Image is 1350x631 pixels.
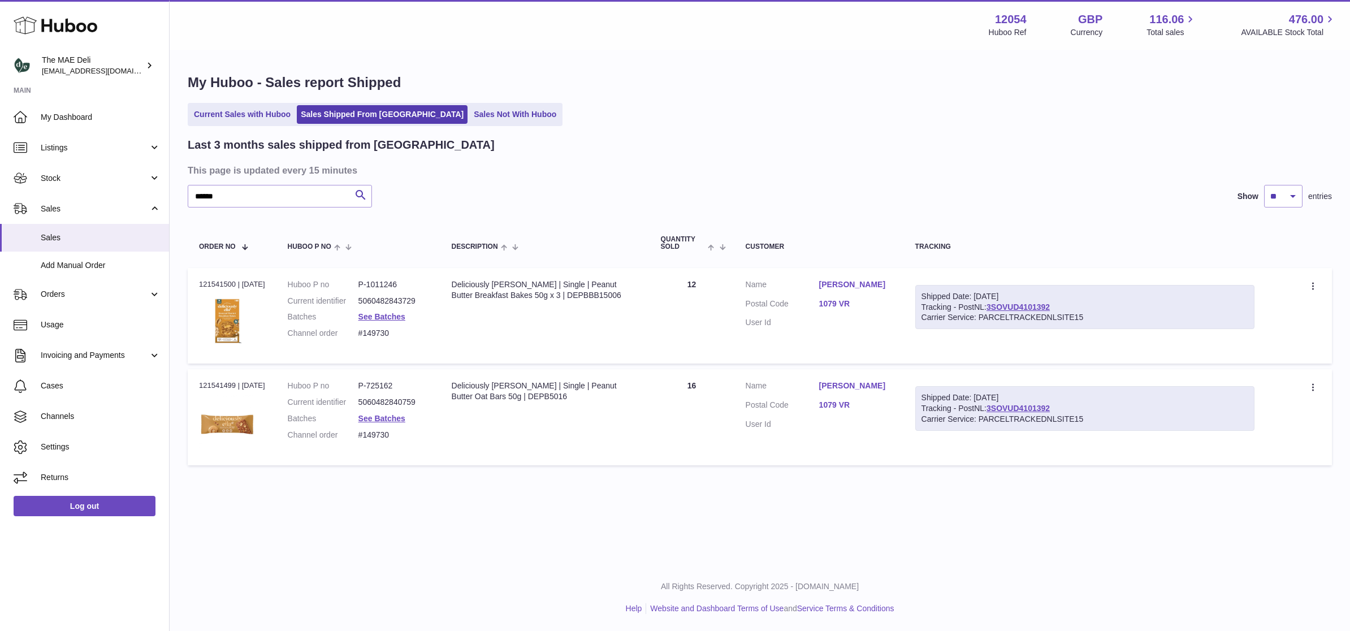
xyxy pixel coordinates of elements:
span: Sales [41,232,161,243]
dt: Channel order [288,328,358,339]
div: Currency [1071,27,1103,38]
h2: Last 3 months sales shipped from [GEOGRAPHIC_DATA] [188,137,495,153]
dd: #149730 [358,328,429,339]
dd: #149730 [358,430,429,440]
span: Orders [41,289,149,300]
dt: Huboo P no [288,381,358,391]
span: Cases [41,381,161,391]
a: Sales Not With Huboo [470,105,560,124]
dt: Postal Code [746,400,819,413]
p: All Rights Reserved. Copyright 2025 - [DOMAIN_NAME] [179,581,1341,592]
a: 3SOVUD4101392 [986,404,1050,413]
dt: Channel order [288,430,358,440]
dd: 5060482843729 [358,296,429,306]
dd: P-1011246 [358,279,429,290]
div: 121541500 | [DATE] [199,279,265,289]
span: 116.06 [1149,12,1184,27]
label: Show [1237,191,1258,202]
div: The MAE Deli [42,55,144,76]
li: and [646,603,894,614]
span: 476.00 [1289,12,1323,27]
td: 12 [650,268,734,364]
a: 1079 VR [819,400,893,410]
a: See Batches [358,414,405,423]
span: Sales [41,204,149,214]
strong: GBP [1078,12,1102,27]
div: Customer [746,243,893,250]
dt: Current identifier [288,397,358,408]
div: Tracking [915,243,1254,250]
td: 16 [650,369,734,465]
div: Tracking - PostNL: [915,285,1254,330]
div: Huboo Ref [989,27,1027,38]
div: 121541499 | [DATE] [199,381,265,391]
a: See Batches [358,312,405,321]
div: Tracking - PostNL: [915,386,1254,431]
a: Website and Dashboard Terms of Use [650,604,784,613]
a: Help [626,604,642,613]
dt: Postal Code [746,299,819,312]
span: Settings [41,442,161,452]
img: 120541677593560.jpg [199,395,256,451]
div: Carrier Service: PARCELTRACKEDNLSITE15 [921,312,1248,323]
dt: User Id [746,419,819,430]
span: Returns [41,472,161,483]
dt: Huboo P no [288,279,358,290]
dt: Name [746,279,819,293]
strong: 12054 [995,12,1027,27]
span: Huboo P no [288,243,331,250]
img: 120541727083716.png [199,293,256,349]
a: Service Terms & Conditions [797,604,894,613]
a: [PERSON_NAME] [819,381,893,391]
span: Order No [199,243,236,250]
dt: Batches [288,413,358,424]
span: Stock [41,173,149,184]
a: 3SOVUD4101392 [986,302,1050,312]
h3: This page is updated every 15 minutes [188,164,1329,176]
span: My Dashboard [41,112,161,123]
div: Deliciously [PERSON_NAME] | Single | Peanut Butter Oat Bars 50g | DEPB5016 [452,381,638,402]
dt: Current identifier [288,296,358,306]
a: 116.06 Total sales [1146,12,1197,38]
span: Quantity Sold [661,236,706,250]
a: 1079 VR [819,299,893,309]
span: Usage [41,319,161,330]
span: Listings [41,142,149,153]
dt: Batches [288,312,358,322]
div: Deliciously [PERSON_NAME] | Single | Peanut Butter Breakfast Bakes 50g x 3 | DEPBBB15006 [452,279,638,301]
span: [EMAIL_ADDRESS][DOMAIN_NAME] [42,66,166,75]
div: Carrier Service: PARCELTRACKEDNLSITE15 [921,414,1248,425]
a: [PERSON_NAME] [819,279,893,290]
span: Invoicing and Payments [41,350,149,361]
span: Add Manual Order [41,260,161,271]
a: Current Sales with Huboo [190,105,295,124]
span: AVAILABLE Stock Total [1241,27,1336,38]
span: Total sales [1146,27,1197,38]
span: Description [452,243,498,250]
a: Sales Shipped From [GEOGRAPHIC_DATA] [297,105,468,124]
dd: 5060482840759 [358,397,429,408]
span: Channels [41,411,161,422]
a: Log out [14,496,155,516]
dt: User Id [746,317,819,328]
div: Shipped Date: [DATE] [921,291,1248,302]
h1: My Huboo - Sales report Shipped [188,74,1332,92]
span: entries [1308,191,1332,202]
div: Shipped Date: [DATE] [921,392,1248,403]
a: 476.00 AVAILABLE Stock Total [1241,12,1336,38]
dt: Name [746,381,819,394]
img: logistics@deliciouslyella.com [14,57,31,74]
dd: P-725162 [358,381,429,391]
